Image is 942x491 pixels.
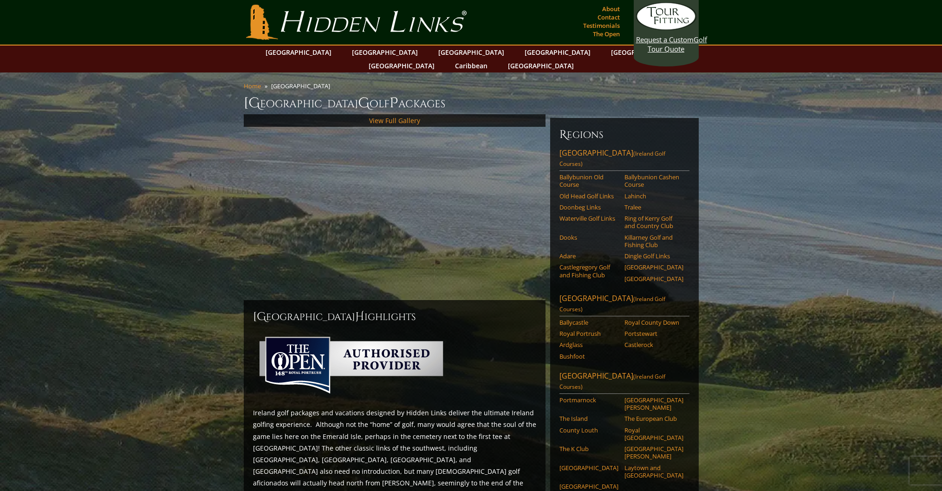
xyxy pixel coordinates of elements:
[624,234,683,249] a: Killarney Golf and Fishing Club
[559,464,618,471] a: [GEOGRAPHIC_DATA]
[559,415,618,422] a: The Island
[624,263,683,271] a: [GEOGRAPHIC_DATA]
[559,148,689,171] a: [GEOGRAPHIC_DATA](Ireland Golf Courses)
[559,293,689,316] a: [GEOGRAPHIC_DATA](Ireland Golf Courses)
[624,464,683,479] a: Laytown and [GEOGRAPHIC_DATA]
[559,319,618,326] a: Ballycastle
[624,215,683,230] a: Ring of Kerry Golf and Country Club
[503,59,578,72] a: [GEOGRAPHIC_DATA]
[600,2,622,15] a: About
[624,203,683,211] a: Tralee
[450,59,492,72] a: Caribbean
[624,275,683,282] a: [GEOGRAPHIC_DATA]
[624,173,683,189] a: Ballybunion Cashen Course
[559,483,618,490] a: [GEOGRAPHIC_DATA]
[559,353,618,360] a: Bushfoot
[559,215,618,222] a: Waterville Golf Links
[559,192,618,200] a: Old Head Golf Links
[559,373,665,391] span: (Ireland Golf Courses)
[624,192,683,200] a: Lahinch
[624,330,683,337] a: Portstewart
[355,309,364,324] span: H
[624,445,683,460] a: [GEOGRAPHIC_DATA][PERSON_NAME]
[559,295,665,313] span: (Ireland Golf Courses)
[606,46,682,59] a: [GEOGRAPHIC_DATA]
[559,371,689,394] a: [GEOGRAPHIC_DATA](Ireland Golf Courses)
[559,173,618,189] a: Ballybunion Old Course
[559,445,618,452] a: The K Club
[559,330,618,337] a: Royal Portrush
[244,82,261,90] a: Home
[559,341,618,348] a: Ardglass
[559,234,618,241] a: Dooks
[559,426,618,434] a: County Louth
[591,27,622,40] a: The Open
[261,46,336,59] a: [GEOGRAPHIC_DATA]
[636,2,696,53] a: Request a CustomGolf Tour Quote
[559,203,618,211] a: Doonbeg Links
[347,46,422,59] a: [GEOGRAPHIC_DATA]
[390,94,398,112] span: P
[559,252,618,260] a: Adare
[520,46,595,59] a: [GEOGRAPHIC_DATA]
[624,341,683,348] a: Castlerock
[559,263,618,279] a: Castlegregory Golf and Fishing Club
[559,127,689,142] h6: Regions
[244,94,699,112] h1: [GEOGRAPHIC_DATA] olf ackages
[434,46,509,59] a: [GEOGRAPHIC_DATA]
[559,396,618,404] a: Portmarnock
[364,59,439,72] a: [GEOGRAPHIC_DATA]
[624,426,683,442] a: Royal [GEOGRAPHIC_DATA]
[358,94,370,112] span: G
[624,319,683,326] a: Royal County Down
[624,415,683,422] a: The European Club
[595,11,622,24] a: Contact
[559,150,665,168] span: (Ireland Golf Courses)
[253,309,536,324] h2: [GEOGRAPHIC_DATA] ighlights
[624,252,683,260] a: Dingle Golf Links
[636,35,694,44] span: Request a Custom
[624,396,683,412] a: [GEOGRAPHIC_DATA][PERSON_NAME]
[369,116,420,125] a: View Full Gallery
[271,82,334,90] li: [GEOGRAPHIC_DATA]
[581,19,622,32] a: Testimonials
